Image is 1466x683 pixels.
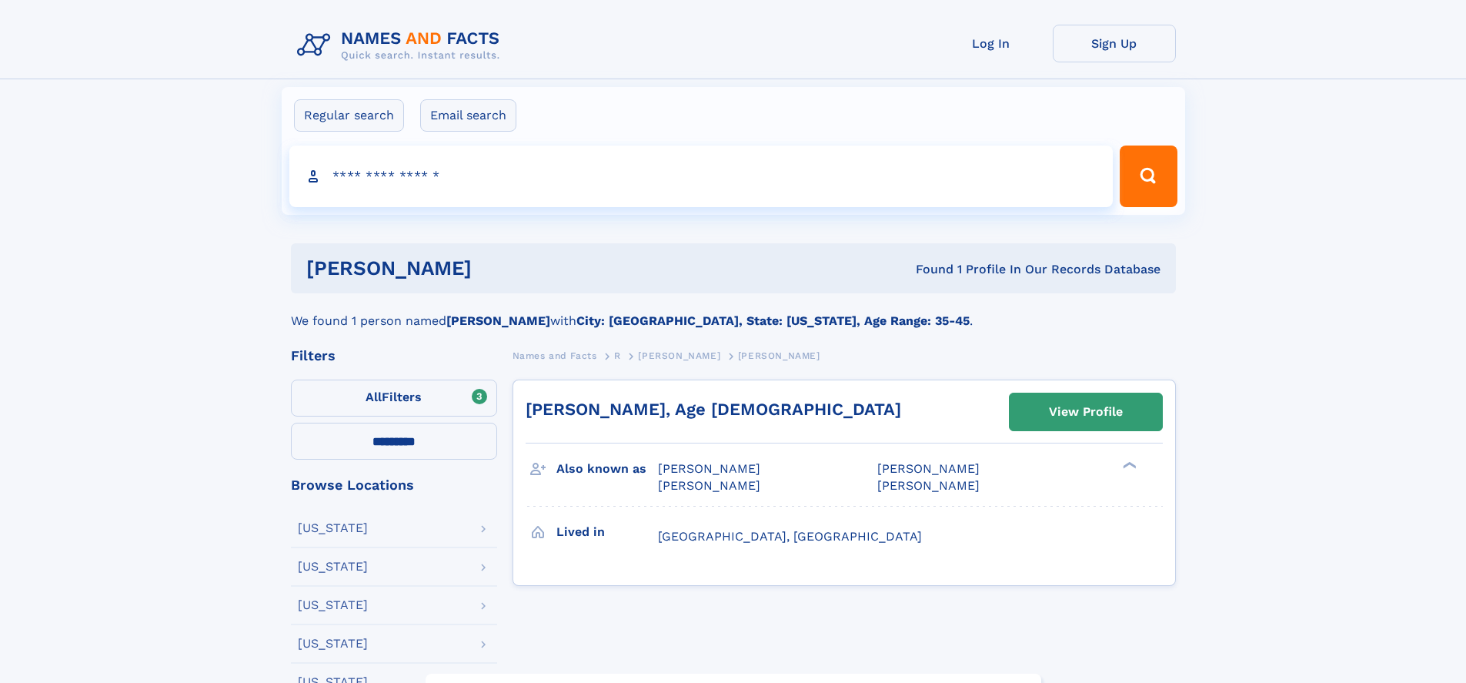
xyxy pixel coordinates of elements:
[291,25,513,66] img: Logo Names and Facts
[294,99,404,132] label: Regular search
[420,99,516,132] label: Email search
[1053,25,1176,62] a: Sign Up
[291,478,497,492] div: Browse Locations
[576,313,970,328] b: City: [GEOGRAPHIC_DATA], State: [US_STATE], Age Range: 35-45
[658,478,760,493] span: [PERSON_NAME]
[638,346,720,365] a: [PERSON_NAME]
[614,346,621,365] a: R
[1120,146,1177,207] button: Search Button
[658,529,922,544] span: [GEOGRAPHIC_DATA], [GEOGRAPHIC_DATA]
[306,259,694,278] h1: [PERSON_NAME]
[638,350,720,361] span: [PERSON_NAME]
[1119,460,1137,470] div: ❯
[298,638,368,650] div: [US_STATE]
[526,400,901,419] a: [PERSON_NAME], Age [DEMOGRAPHIC_DATA]
[298,522,368,534] div: [US_STATE]
[298,599,368,611] div: [US_STATE]
[298,561,368,573] div: [US_STATE]
[693,261,1160,278] div: Found 1 Profile In Our Records Database
[556,456,658,482] h3: Also known as
[1049,394,1123,430] div: View Profile
[877,478,980,493] span: [PERSON_NAME]
[291,293,1176,330] div: We found 1 person named with .
[289,146,1114,207] input: search input
[366,390,382,404] span: All
[291,380,497,417] label: Filters
[658,461,760,476] span: [PERSON_NAME]
[877,461,980,476] span: [PERSON_NAME]
[1010,393,1162,430] a: View Profile
[513,346,597,365] a: Names and Facts
[738,350,820,361] span: [PERSON_NAME]
[446,313,550,328] b: [PERSON_NAME]
[556,519,658,545] h3: Lived in
[930,25,1053,62] a: Log In
[291,349,497,363] div: Filters
[614,350,621,361] span: R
